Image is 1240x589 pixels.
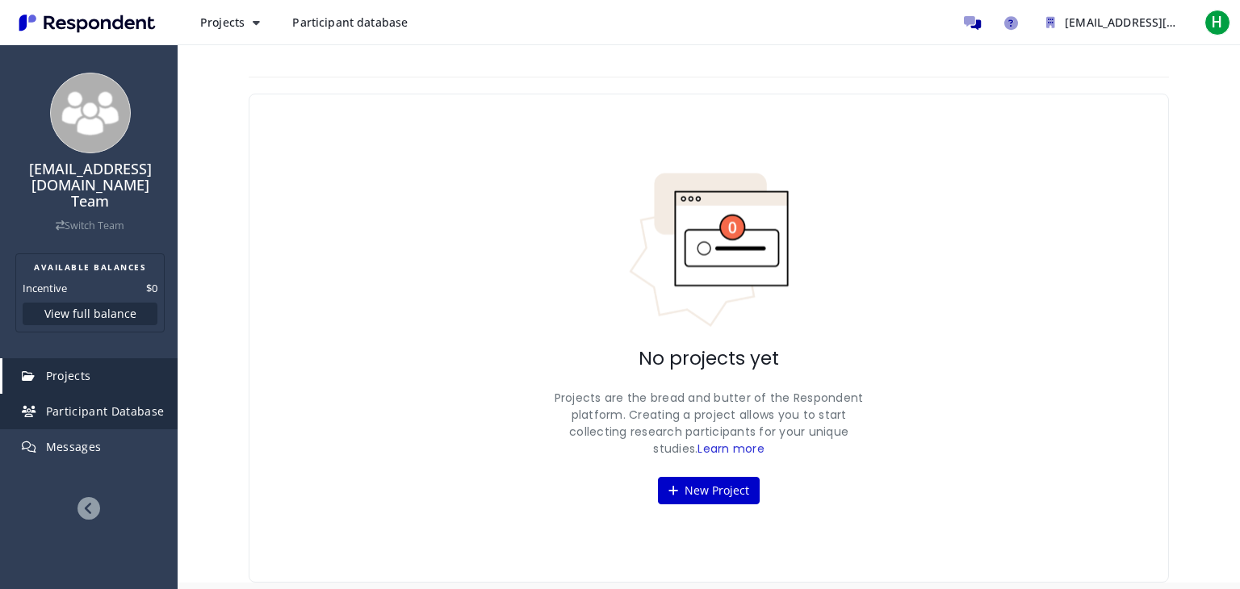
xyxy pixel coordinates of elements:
a: Learn more [697,441,765,457]
a: Help and support [995,6,1027,39]
img: Respondent [13,10,161,36]
span: Participant database [292,15,408,30]
span: Projects [200,15,245,30]
dt: Incentive [23,280,67,296]
button: harikareddykandukuri@gmail.com Team [1033,8,1195,37]
h4: [EMAIL_ADDRESS][DOMAIN_NAME] Team [10,161,170,209]
button: Projects [187,8,273,37]
span: H [1204,10,1230,36]
button: View full balance [23,303,157,325]
img: team_avatar_256.png [50,73,131,153]
a: Participant database [279,8,421,37]
section: Balance summary [15,253,165,332]
dd: $0 [146,280,157,296]
button: H [1201,8,1234,37]
span: Participant Database [46,403,165,419]
span: Projects [46,368,91,383]
a: Switch Team [56,219,124,232]
p: Projects are the bread and butter of the Respondent platform. Creating a project allows you to st... [547,390,870,457]
a: Message participants [956,6,988,39]
h2: AVAILABLE BALANCES [23,261,157,274]
h2: No projects yet [639,348,779,370]
img: No projects indicator [628,172,790,328]
span: Messages [46,439,102,454]
button: New Project [658,477,760,504]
